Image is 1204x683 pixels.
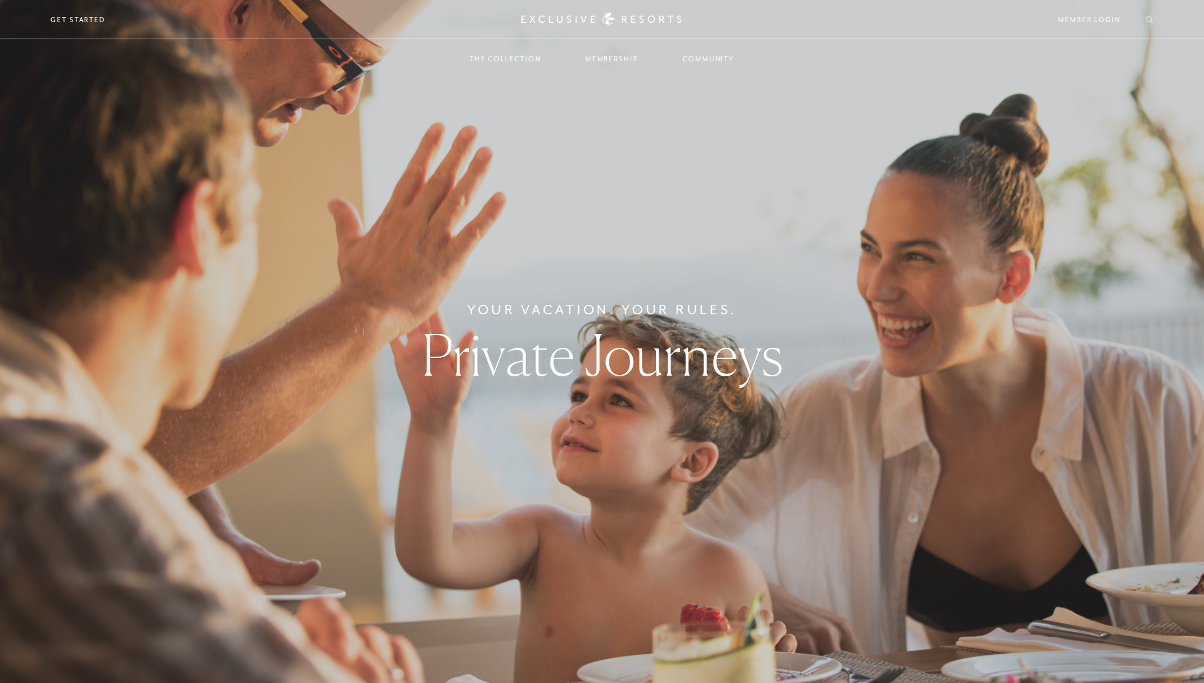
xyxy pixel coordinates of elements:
[1058,14,1121,25] a: Member Login
[670,40,747,77] a: Community
[457,40,554,77] a: The Collection
[467,300,737,320] h6: Your vacation. Your rules.
[573,40,651,77] a: Membership
[422,326,783,383] h1: Private Journeys
[51,14,106,25] a: Get Started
